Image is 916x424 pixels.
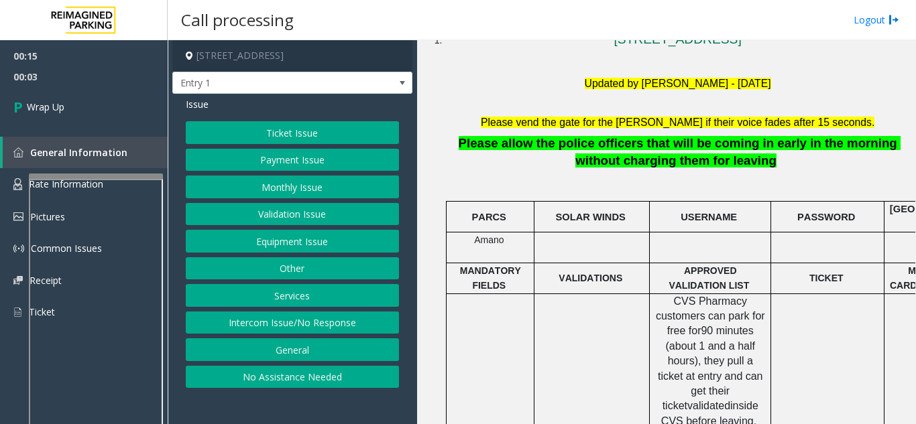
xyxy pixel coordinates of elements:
button: Monthly Issue [186,175,399,198]
button: Other [186,257,399,280]
a: [STREET_ADDRESS] [614,32,741,46]
font: Please vend the gate for the [PERSON_NAME] if their voice fades after 15 seconds. [481,117,874,128]
font: Updated by [PERSON_NAME] - [DATE] [585,78,771,89]
span: Issue [186,97,209,111]
a: General Information [3,137,168,168]
button: Ticket Issue [186,121,399,144]
span: Please allow the police officers that will be coming in early in the morning without charging the... [459,136,901,167]
span: 90 minutes (about 1 and a half hours) [666,325,758,366]
span: PARCS [472,212,506,222]
span: MANDATORY FIELDS [460,265,524,291]
span: TICKET [809,273,844,283]
a: Logout [854,13,899,27]
button: Equipment Issue [186,230,399,253]
button: Intercom Issue/No Response [186,311,399,334]
button: General [186,338,399,361]
img: 'icon' [13,212,23,221]
img: 'icon' [13,276,23,285]
span: , they pull a ticket at entry and can get their ticket [658,355,766,411]
img: 'icon' [13,178,22,190]
img: 'icon' [13,147,23,157]
img: 'icon' [13,243,24,254]
span: VALIDATIONS [559,273,622,283]
button: Payment Issue [186,149,399,171]
span: SOLAR WINDS [556,212,626,222]
span: APPROVED VALIDATION LIST [669,265,749,291]
button: No Assistance Needed [186,366,399,388]
span: PASSWORD [797,212,855,222]
span: CVS Pharmacy customers can park for free for [656,295,768,337]
span: Amano [474,234,504,245]
span: Wrap Up [27,100,64,114]
span: USERNAME [681,212,737,222]
span: validated [687,400,730,411]
button: Validation Issue [186,203,399,226]
span: Entry 1 [173,72,364,94]
img: 'icon' [13,306,22,318]
img: logout [889,13,899,27]
span: General Information [30,146,127,159]
h4: [STREET_ADDRESS] [172,40,412,72]
h3: Call processing [174,3,300,36]
button: Services [186,284,399,307]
